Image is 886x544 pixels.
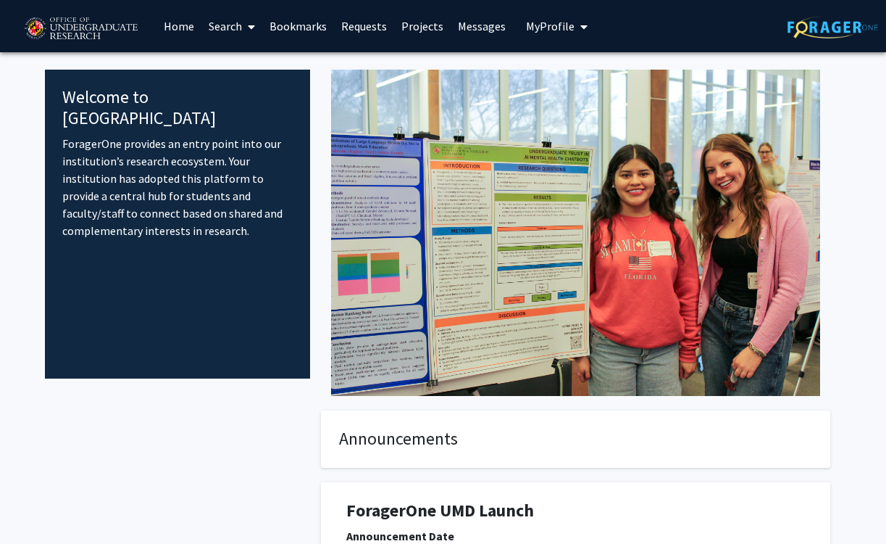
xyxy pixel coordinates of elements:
a: Bookmarks [262,1,334,51]
iframe: Chat [11,479,62,533]
a: Home [156,1,201,51]
a: Messages [451,1,513,51]
a: Requests [334,1,394,51]
a: Projects [394,1,451,51]
h4: Announcements [339,429,812,450]
img: ForagerOne Logo [787,16,878,38]
h1: ForagerOne UMD Launch [346,500,805,522]
img: University of Maryland Logo [20,11,142,47]
span: My Profile [526,19,574,33]
p: ForagerOne provides an entry point into our institution’s research ecosystem. Your institution ha... [62,135,293,239]
a: Search [201,1,262,51]
img: Cover Image [331,70,820,396]
h4: Welcome to [GEOGRAPHIC_DATA] [62,87,293,129]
